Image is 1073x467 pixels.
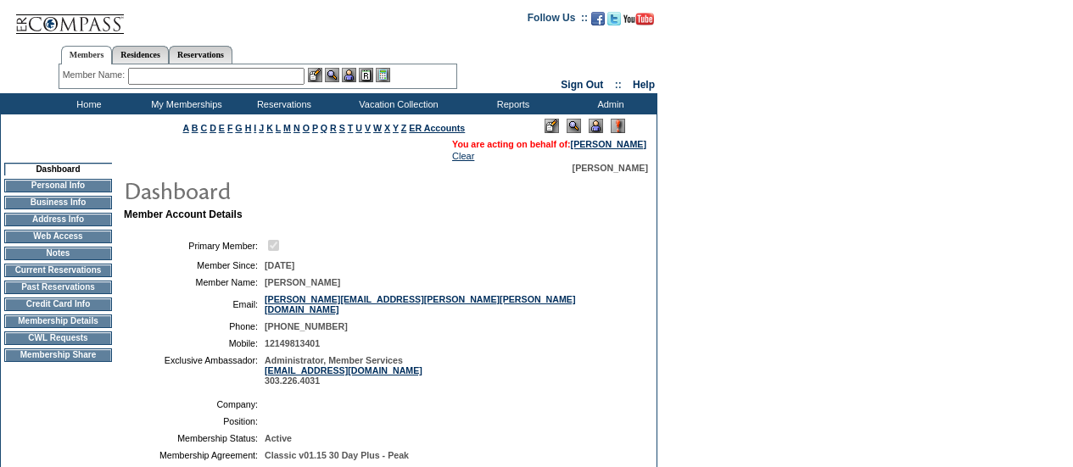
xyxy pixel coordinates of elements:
span: Classic v01.15 30 Day Plus - Peak [265,450,409,460]
td: Member Name: [131,277,258,287]
td: Reservations [233,93,331,114]
img: Impersonate [589,119,603,133]
a: Subscribe to our YouTube Channel [623,17,654,27]
a: Follow us on Twitter [607,17,621,27]
img: View [325,68,339,82]
span: [PHONE_NUMBER] [265,321,348,331]
b: Member Account Details [124,208,243,220]
td: Exclusive Ambassador: [131,355,258,386]
td: CWL Requests [4,331,112,345]
td: Membership Status: [131,433,258,443]
a: [EMAIL_ADDRESS][DOMAIN_NAME] [265,365,422,375]
a: Q [321,123,327,133]
span: [PERSON_NAME] [573,163,648,173]
td: Business Info [4,196,112,209]
td: Mobile: [131,338,258,348]
td: Email: [131,294,258,314]
td: Home [38,93,136,114]
td: Credit Card Info [4,297,112,311]
a: Clear [452,151,474,161]
span: [DATE] [265,260,294,270]
a: K [266,123,273,133]
img: View Mode [567,119,581,133]
td: Follow Us :: [528,10,588,31]
a: I [254,123,256,133]
span: Administrator, Member Services 303.226.4031 [265,355,422,386]
a: F [227,123,233,133]
td: Phone: [131,321,258,331]
a: Y [393,123,399,133]
a: R [330,123,337,133]
td: Dashboard [4,163,112,175]
td: Admin [560,93,657,114]
td: Current Reservations [4,264,112,277]
a: Z [401,123,407,133]
span: :: [615,79,622,91]
a: H [245,123,252,133]
a: M [283,123,291,133]
td: Primary Member: [131,237,258,253]
img: b_calculator.gif [376,68,390,82]
a: J [259,123,264,133]
a: O [303,123,310,133]
div: Member Name: [63,68,128,82]
a: E [219,123,225,133]
a: Become our fan on Facebook [591,17,605,27]
span: You are acting on behalf of: [452,139,646,149]
a: C [200,123,207,133]
span: 12149813401 [265,338,320,348]
td: Notes [4,247,112,260]
td: My Memberships [136,93,233,114]
img: Reservations [359,68,373,82]
img: b_edit.gif [308,68,322,82]
td: Membership Details [4,314,112,328]
span: [PERSON_NAME] [265,277,340,287]
a: G [235,123,242,133]
img: pgTtlDashboard.gif [123,173,462,207]
a: W [373,123,382,133]
a: T [348,123,354,133]
td: Reports [462,93,560,114]
a: Sign Out [561,79,603,91]
a: Help [633,79,655,91]
a: [PERSON_NAME][EMAIL_ADDRESS][PERSON_NAME][PERSON_NAME][DOMAIN_NAME] [265,294,576,314]
a: [PERSON_NAME] [571,139,646,149]
a: P [312,123,318,133]
td: Member Since: [131,260,258,270]
a: U [355,123,362,133]
img: Subscribe to our YouTube Channel [623,13,654,25]
img: Log Concern/Member Elevation [611,119,625,133]
a: X [384,123,390,133]
img: Impersonate [342,68,356,82]
a: D [210,123,216,133]
td: Membership Share [4,348,112,362]
td: Membership Agreement: [131,450,258,460]
a: A [183,123,189,133]
td: Web Access [4,230,112,243]
img: Follow us on Twitter [607,12,621,25]
a: N [293,123,300,133]
a: Residences [112,46,169,64]
td: Address Info [4,213,112,226]
a: Members [61,46,113,64]
a: V [365,123,371,133]
a: S [339,123,345,133]
td: Company: [131,399,258,409]
span: Active [265,433,292,443]
img: Become our fan on Facebook [591,12,605,25]
a: L [276,123,281,133]
a: B [192,123,198,133]
a: Reservations [169,46,232,64]
img: Edit Mode [545,119,559,133]
td: Past Reservations [4,281,112,294]
td: Personal Info [4,179,112,192]
td: Vacation Collection [331,93,462,114]
a: ER Accounts [409,123,465,133]
td: Position: [131,416,258,426]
